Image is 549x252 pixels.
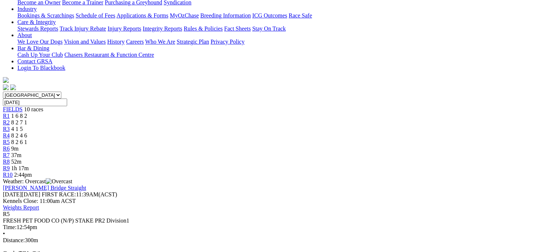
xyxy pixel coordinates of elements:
[145,39,175,45] a: Who We Are
[17,39,62,45] a: We Love Our Dogs
[177,39,209,45] a: Strategic Plan
[42,191,117,197] span: 11:39AM(ACST)
[75,12,115,19] a: Schedule of Fees
[17,19,56,25] a: Care & Integrity
[11,119,27,125] span: 8 2 7 1
[224,25,251,32] a: Fact Sheets
[3,224,546,231] div: 12:54pm
[11,145,19,152] span: 9m
[184,25,223,32] a: Rules & Policies
[11,113,27,119] span: 1 6 8 2
[11,159,21,165] span: 52m
[24,106,43,112] span: 10 races
[11,152,21,158] span: 37m
[11,139,27,145] span: 8 2 6 1
[107,25,141,32] a: Injury Reports
[3,139,10,145] a: R5
[3,84,9,90] img: facebook.svg
[17,52,546,58] div: Bar & Dining
[3,119,10,125] a: R2
[11,132,27,139] span: 8 2 4 6
[126,39,144,45] a: Careers
[17,25,58,32] a: Stewards Reports
[3,132,10,139] a: R4
[107,39,124,45] a: History
[17,65,65,71] a: Login To Blackbook
[3,231,5,237] span: •
[17,45,49,51] a: Bar & Dining
[3,211,10,217] span: R5
[60,25,106,32] a: Track Injury Rebate
[3,172,13,178] a: R10
[3,217,546,224] div: FRESH PET FOOD CO (N/P) STAKE PR2 Division1
[210,39,245,45] a: Privacy Policy
[252,12,287,19] a: ICG Outcomes
[143,25,182,32] a: Integrity Reports
[3,237,546,244] div: 300m
[3,198,546,204] div: Kennels Close: 11:00am ACST
[3,165,10,171] a: R9
[288,12,312,19] a: Race Safe
[64,39,106,45] a: Vision and Values
[17,39,546,45] div: About
[3,191,40,197] span: [DATE]
[11,126,23,132] span: 4 1 5
[14,172,32,178] span: 2:44pm
[46,178,72,185] img: Overcast
[17,32,32,38] a: About
[3,113,10,119] a: R1
[11,165,29,171] span: 1h 17m
[3,237,25,243] span: Distance:
[3,106,22,112] a: FIELDS
[10,84,16,90] img: twitter.svg
[170,12,199,19] a: MyOzChase
[200,12,251,19] a: Breeding Information
[17,12,74,19] a: Bookings & Scratchings
[17,6,37,12] a: Industry
[17,58,52,64] a: Contact GRSA
[17,12,546,19] div: Industry
[3,159,10,165] a: R8
[17,52,63,58] a: Cash Up Your Club
[3,178,72,184] span: Weather: Overcast
[17,25,546,32] div: Care & Integrity
[252,25,286,32] a: Stay On Track
[116,12,168,19] a: Applications & Forms
[3,145,10,152] a: R6
[64,52,154,58] a: Chasers Restaurant & Function Centre
[3,191,22,197] span: [DATE]
[42,191,76,197] span: FIRST RACE:
[3,152,10,158] a: R7
[3,126,10,132] a: R3
[3,185,86,191] a: [PERSON_NAME] Bridge Straight
[3,204,39,211] a: Weights Report
[3,224,17,230] span: Time:
[3,77,9,83] img: logo-grsa-white.png
[3,99,67,106] input: Select date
